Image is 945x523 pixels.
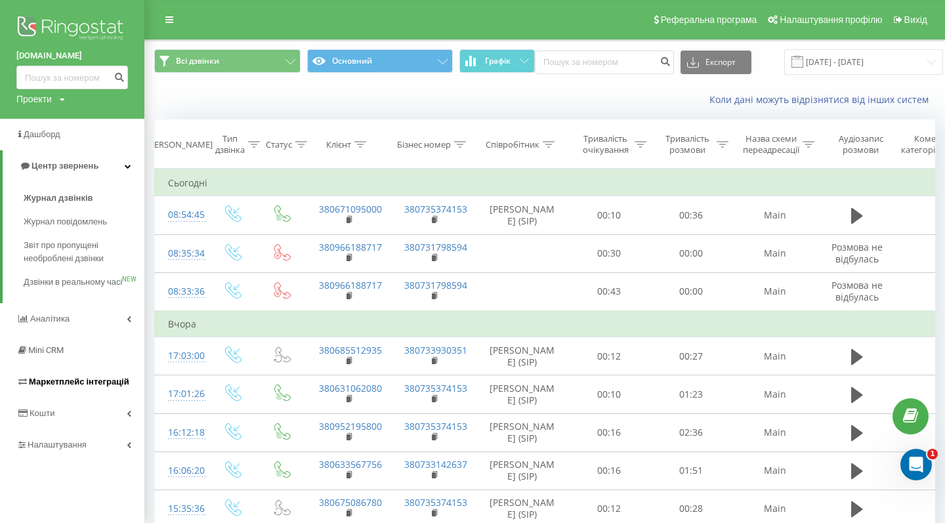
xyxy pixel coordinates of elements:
[24,239,138,265] span: Звіт про пропущені необроблені дзвінки
[266,139,292,150] div: Статус
[732,451,818,490] td: Main
[568,337,650,375] td: 00:12
[24,234,144,270] a: Звіт про пропущені необроблені дзвінки
[681,51,751,74] button: Експорт
[732,337,818,375] td: Main
[154,49,301,73] button: Всі дзвінки
[24,276,122,289] span: Дзвінки в реальному часі
[831,279,883,303] span: Розмова не відбулась
[168,458,194,484] div: 16:06:20
[486,139,539,150] div: Співробітник
[732,413,818,451] td: Main
[168,420,194,446] div: 16:12:18
[30,314,70,324] span: Аналiтика
[24,129,60,139] span: Дашборд
[319,344,382,356] a: 380685512935
[535,51,674,74] input: Пошук за номером
[732,272,818,311] td: Main
[24,270,144,294] a: Дзвінки в реальному часіNEW
[168,496,194,522] div: 15:35:36
[24,215,107,228] span: Журнал повідомлень
[319,203,382,215] a: 380671095000
[326,139,351,150] div: Клієнт
[16,66,128,89] input: Пошук за номером
[146,139,213,150] div: [PERSON_NAME]
[16,49,128,62] a: [DOMAIN_NAME]
[476,451,568,490] td: [PERSON_NAME] (SIP)
[30,408,54,418] span: Кошти
[568,451,650,490] td: 00:16
[485,56,511,66] span: Графік
[579,133,631,156] div: Тривалість очікування
[568,375,650,413] td: 00:10
[459,49,535,73] button: Графік
[650,196,732,234] td: 00:36
[568,272,650,311] td: 00:43
[16,93,52,106] div: Проекти
[829,133,892,156] div: Аудіозапис розмови
[168,202,194,228] div: 08:54:45
[319,382,382,394] a: 380631062080
[24,210,144,234] a: Журнал повідомлень
[168,241,194,266] div: 08:35:34
[650,234,732,272] td: 00:00
[650,337,732,375] td: 00:27
[404,241,467,253] a: 380731798594
[319,420,382,432] a: 380952195800
[319,279,382,291] a: 380966188717
[732,234,818,272] td: Main
[168,381,194,407] div: 17:01:26
[168,343,194,369] div: 17:03:00
[215,133,245,156] div: Тип дзвінка
[319,496,382,509] a: 380675086780
[29,377,129,387] span: Маркетплейс інтеграцій
[404,458,467,471] a: 380733142637
[404,279,467,291] a: 380731798594
[476,413,568,451] td: [PERSON_NAME] (SIP)
[743,133,799,156] div: Назва схеми переадресації
[732,375,818,413] td: Main
[709,93,935,106] a: Коли дані можуть відрізнятися вiд інших систем
[927,449,938,459] span: 1
[476,196,568,234] td: [PERSON_NAME] (SIP)
[568,234,650,272] td: 00:30
[831,241,883,265] span: Розмова не відбулась
[900,449,932,480] iframe: Intercom live chat
[476,337,568,375] td: [PERSON_NAME] (SIP)
[307,49,453,73] button: Основний
[24,192,93,205] span: Журнал дзвінків
[732,196,818,234] td: Main
[661,133,713,156] div: Тривалість розмови
[28,345,64,355] span: Mini CRM
[176,56,219,66] span: Всі дзвінки
[568,413,650,451] td: 00:16
[168,279,194,304] div: 08:33:36
[404,420,467,432] a: 380735374153
[319,458,382,471] a: 380633567756
[404,382,467,394] a: 380735374153
[650,413,732,451] td: 02:36
[404,496,467,509] a: 380735374153
[24,186,144,210] a: Журнал дзвінків
[3,150,144,182] a: Центр звернень
[650,375,732,413] td: 01:23
[476,375,568,413] td: [PERSON_NAME] (SIP)
[404,203,467,215] a: 380735374153
[650,272,732,311] td: 00:00
[780,14,882,25] span: Налаштування профілю
[28,440,87,450] span: Налаштування
[16,13,128,46] img: Ringostat logo
[904,14,927,25] span: Вихід
[661,14,757,25] span: Реферальна програма
[397,139,451,150] div: Бізнес номер
[650,451,732,490] td: 01:51
[319,241,382,253] a: 380966188717
[31,161,98,171] span: Центр звернень
[568,196,650,234] td: 00:10
[404,344,467,356] a: 380733930351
